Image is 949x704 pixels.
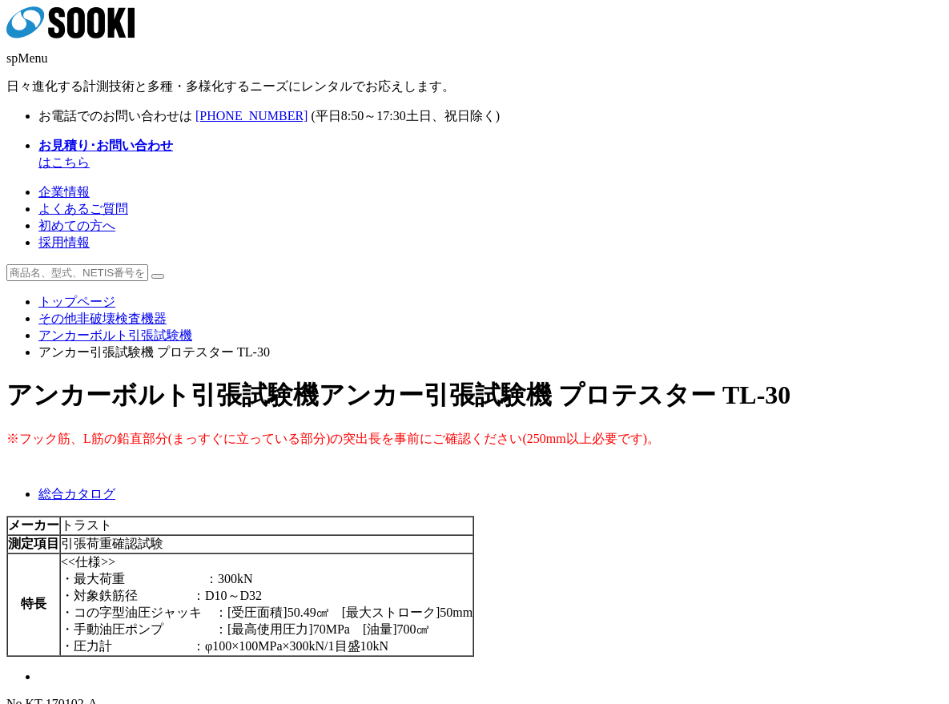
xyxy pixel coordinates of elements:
[60,535,473,553] td: 引張荷重確認試験
[38,344,943,361] li: アンカー引張試験機 プロテスター TL-30
[6,51,48,65] span: spMenu
[7,517,60,535] th: メーカー
[38,219,115,232] a: 初めての方へ
[6,432,660,445] font: ※フック筋、L筋の鉛直部分(まっすぐに立っている部分)の突出長を事前にご確認ください(250mm以上必要です)。
[195,109,308,123] a: [PHONE_NUMBER]
[38,312,167,325] a: その他非破壊検査機器
[38,487,115,501] a: 総合カタログ
[38,202,128,215] a: よくあるご質問
[6,264,148,281] input: 商品名、型式、NETIS番号を入力してください
[7,535,60,553] th: 測定項目
[38,109,192,123] span: お電話でのお問い合わせは
[6,78,943,95] p: 日々進化する計測技術と多種・多様化するニーズにレンタルでお応えします。
[311,109,500,123] span: (平日 ～ 土日、祝日除く)
[60,553,473,656] td: <<仕様>> ・最大荷重 ：300kN ・対象鉄筋径 ：D10～D32 ・コの字型油圧ジャッキ ：[受圧面積]50.49㎠ [最大ストローク]50mm ・手動油圧ポンプ ：[最高使用圧力]70M...
[38,139,173,152] strong: お見積り･お問い合わせ
[319,380,790,409] span: アンカー引張試験機 プロテスター TL-30
[38,328,192,342] a: アンカーボルト引張試験機
[60,517,473,535] td: トラスト
[341,109,364,123] span: 8:50
[38,235,90,249] a: 採用情報
[6,380,319,409] span: アンカーボルト引張試験機
[38,139,173,169] span: はこちら
[7,553,60,656] th: 特長
[38,295,115,308] a: トップページ
[38,185,90,199] a: 企業情報
[38,139,173,169] a: お見積り･お問い合わせはこちら
[376,109,405,123] span: 17:30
